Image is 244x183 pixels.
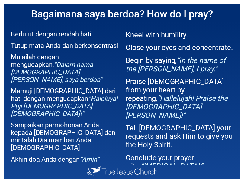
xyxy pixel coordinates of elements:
p: Sampaikan permohonan Anda kepada [DEMOGRAPHIC_DATA] dan mintalah Dia memberi Anda [DEMOGRAPHIC_DATA] [11,121,118,151]
p: Tell [DEMOGRAPHIC_DATA] your requests and ask Him to give you the Holy Spirit. [126,124,233,149]
em: “Dalam nama [DEMOGRAPHIC_DATA] [PERSON_NAME], saya berdoa” [11,61,102,83]
p: Mulailah dengan mengucapkan, [11,53,118,83]
p: Akhiri doa Anda dengan [11,156,118,163]
p: Conclude your prayer with, [126,154,233,170]
p: Tutup mata Anda dan berkonsentrasi [11,42,118,49]
em: “Amin” [80,156,99,163]
p: Kneel with humility. [126,31,233,39]
p: Praise [DEMOGRAPHIC_DATA] from your heart by repeating, [126,77,233,119]
em: “In the name of the [PERSON_NAME], I pray.” [126,56,226,73]
em: “Hallelujah! Praise the [DEMOGRAPHIC_DATA][PERSON_NAME]!” [126,94,228,119]
h1: Bagaimana saya berdoa? How do I pray? [4,4,240,24]
p: Close your eyes and concentrate. [126,43,233,52]
p: Begin by saying, [126,56,233,73]
p: Memuji [DEMOGRAPHIC_DATA] dari hati dengan mengucapkan [11,87,118,117]
em: “Haleluya! Puji [DEMOGRAPHIC_DATA] [DEMOGRAPHIC_DATA]!” [11,95,118,117]
p: Berlutut dengan rendah hati [11,30,118,38]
